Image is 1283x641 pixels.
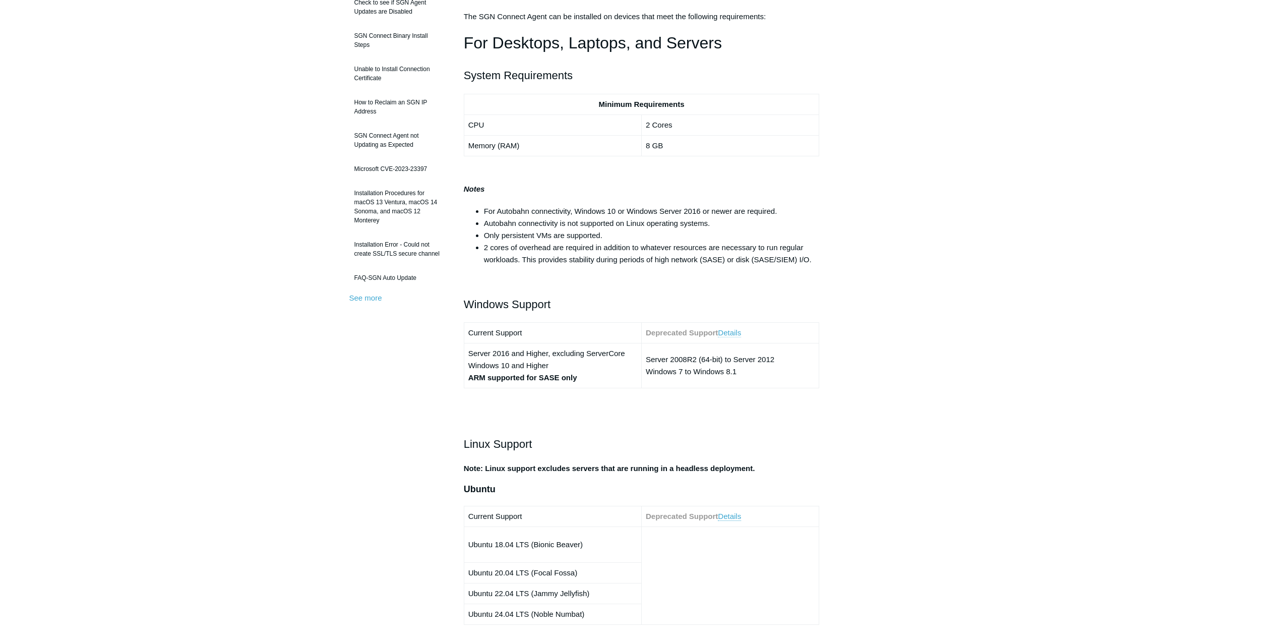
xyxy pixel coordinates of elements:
[484,217,820,229] li: Autobahn connectivity is not supported on Linux operating systems.
[464,298,551,311] span: Windows Support
[468,373,577,382] strong: ARM supported for SASE only
[349,60,449,88] a: Unable to Install Connection Certificate
[349,268,449,287] a: FAQ-SGN Auto Update
[349,126,449,154] a: SGN Connect Agent not Updating as Expected
[464,438,532,450] span: Linux Support
[464,562,641,583] td: Ubuntu 20.04 LTS (Focal Fossa)
[464,484,496,494] span: Ubuntu
[464,69,573,82] span: System Requirements
[349,26,449,54] a: SGN Connect Binary Install Steps
[464,114,641,135] td: CPU
[718,512,741,521] a: Details
[641,114,819,135] td: 2 Cores
[641,343,819,388] td: Server 2008R2 (64-bit) to Server 2012 Windows 7 to Windows 8.1
[464,323,641,343] td: Current Support
[464,185,485,193] strong: Notes
[349,159,449,179] a: Microsoft CVE-2023-23397
[646,328,718,337] strong: Deprecated Support
[349,235,449,263] a: Installation Error - Could not create SSL/TLS secure channel
[484,205,820,217] li: For Autobahn connectivity, Windows 10 or Windows Server 2016 or newer are required.
[464,583,641,604] td: Ubuntu 22.04 LTS (Jammy Jellyfish)
[464,343,641,388] td: Server 2016 and Higher, excluding ServerCore Windows 10 and Higher
[464,604,641,624] td: Ubuntu 24.04 LTS (Noble Numbat)
[646,512,718,520] strong: Deprecated Support
[598,100,684,108] strong: Minimum Requirements
[484,242,820,266] li: 2 cores of overhead are required in addition to whatever resources are necessary to run regular w...
[641,135,819,156] td: 8 GB
[468,539,637,551] p: Ubuntu 18.04 LTS (Bionic Beaver)
[464,135,641,156] td: Memory (RAM)
[349,294,382,302] a: See more
[464,12,766,21] span: The SGN Connect Agent can be installed on devices that meet the following requirements:
[464,464,755,473] strong: Note: Linux support excludes servers that are running in a headless deployment.
[349,184,449,230] a: Installation Procedures for macOS 13 Ventura, macOS 14 Sonoma, and macOS 12 Monterey
[718,328,741,337] a: Details
[464,34,722,52] span: For Desktops, Laptops, and Servers
[464,506,641,527] td: Current Support
[484,229,820,242] li: Only persistent VMs are supported.
[349,93,449,121] a: How to Reclaim an SGN IP Address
